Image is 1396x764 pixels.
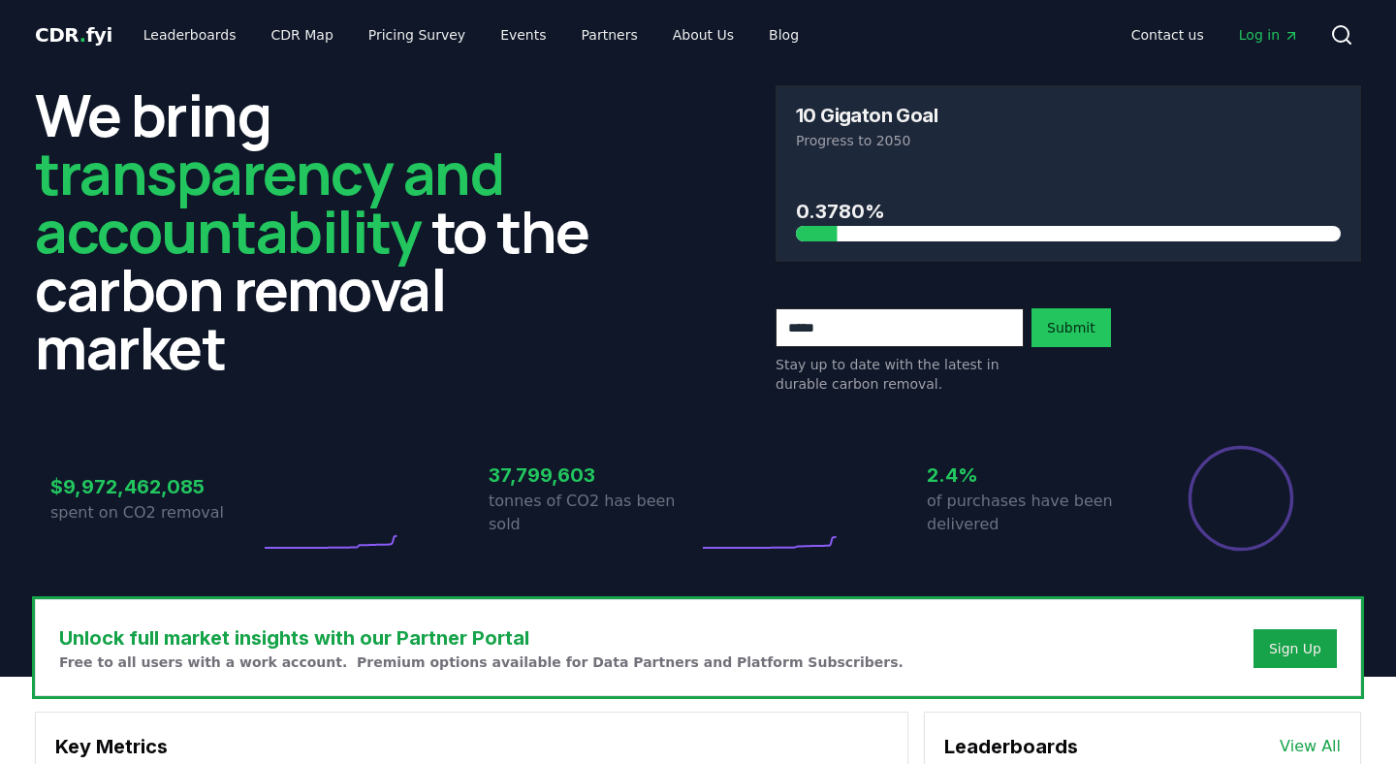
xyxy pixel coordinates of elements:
[353,17,481,52] a: Pricing Survey
[1269,639,1321,658] a: Sign Up
[1253,629,1337,668] button: Sign Up
[927,461,1136,490] h3: 2.4%
[50,472,260,501] h3: $9,972,462,085
[50,501,260,525] p: spent on CO2 removal
[927,490,1136,536] p: of purchases have been delivered
[1116,17,1220,52] a: Contact us
[35,23,112,47] span: CDR fyi
[776,355,1024,394] p: Stay up to date with the latest in durable carbon removal.
[59,623,904,653] h3: Unlock full market insights with our Partner Portal
[35,133,503,271] span: transparency and accountability
[796,131,1341,150] p: Progress to 2050
[1223,17,1315,52] a: Log in
[79,23,86,47] span: .
[796,197,1341,226] h3: 0.3780%
[256,17,349,52] a: CDR Map
[1280,735,1341,758] a: View All
[35,21,112,48] a: CDR.fyi
[35,85,620,376] h2: We bring to the carbon removal market
[1187,444,1295,553] div: Percentage of sales delivered
[566,17,653,52] a: Partners
[753,17,814,52] a: Blog
[657,17,749,52] a: About Us
[796,106,937,125] h3: 10 Gigaton Goal
[944,732,1078,761] h3: Leaderboards
[59,653,904,672] p: Free to all users with a work account. Premium options available for Data Partners and Platform S...
[1239,25,1299,45] span: Log in
[489,490,698,536] p: tonnes of CO2 has been sold
[128,17,814,52] nav: Main
[128,17,252,52] a: Leaderboards
[55,732,888,761] h3: Key Metrics
[489,461,698,490] h3: 37,799,603
[1116,17,1315,52] nav: Main
[485,17,561,52] a: Events
[1031,308,1111,347] button: Submit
